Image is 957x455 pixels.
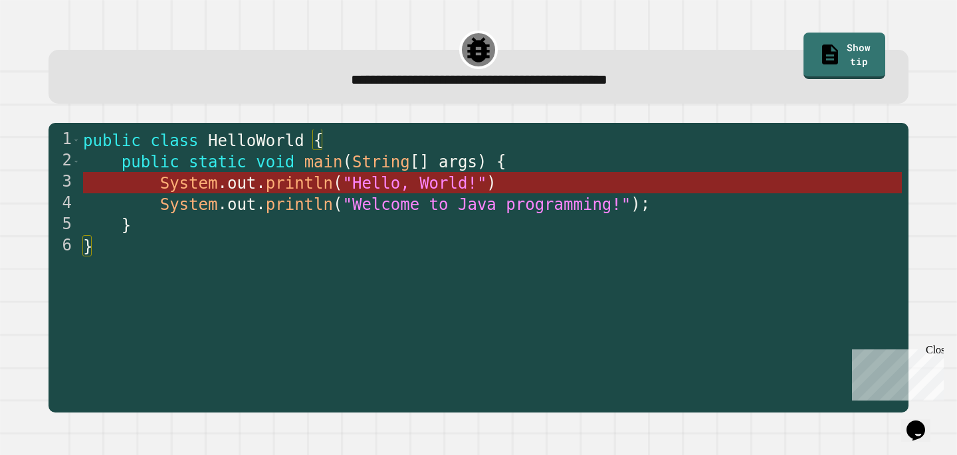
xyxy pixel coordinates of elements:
div: 1 [49,130,80,151]
div: Chat with us now!Close [5,5,92,84]
div: 4 [49,193,80,215]
span: System [160,174,218,193]
span: String [352,153,410,171]
span: out [227,195,256,214]
div: 3 [49,172,80,193]
span: HelloWorld [208,132,304,150]
span: Toggle code folding, rows 1 through 6 [72,130,80,151]
span: println [266,174,333,193]
span: args [439,153,477,171]
span: println [266,195,333,214]
div: 5 [49,215,80,236]
span: out [227,174,256,193]
iframe: chat widget [847,344,944,401]
div: 6 [49,236,80,257]
span: public [83,132,141,150]
iframe: chat widget [901,402,944,442]
span: main [304,153,343,171]
span: class [150,132,198,150]
span: "Hello, World!" [343,174,487,193]
span: "Welcome to Java programming!" [343,195,631,214]
a: Show tip [803,33,885,79]
span: static [189,153,247,171]
div: 2 [49,151,80,172]
span: public [122,153,179,171]
span: void [257,153,295,171]
span: System [160,195,218,214]
span: Toggle code folding, rows 2 through 5 [72,151,80,172]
